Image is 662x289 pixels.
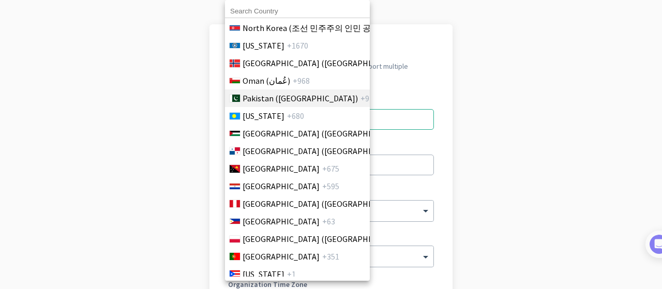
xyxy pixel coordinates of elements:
span: North Korea (조선 민주주의 인민 공화국) [243,22,390,34]
span: [US_STATE] [243,110,284,122]
span: [GEOGRAPHIC_DATA] ([GEOGRAPHIC_DATA]) [243,197,404,210]
input: Search Country [225,5,370,18]
span: [GEOGRAPHIC_DATA] ([GEOGRAPHIC_DATA]) [243,57,404,69]
span: [GEOGRAPHIC_DATA] ([GEOGRAPHIC_DATA]) [243,145,404,157]
span: [GEOGRAPHIC_DATA] (‫[GEOGRAPHIC_DATA]‬‎) [243,127,404,140]
span: +675 [322,162,339,175]
span: Pakistan (‫[GEOGRAPHIC_DATA]‬‎) [243,92,358,104]
span: +1670 [287,39,308,52]
span: +968 [293,74,310,87]
span: +680 [287,110,304,122]
span: [GEOGRAPHIC_DATA] [243,215,320,227]
span: +595 [322,180,339,192]
span: +63 [322,215,335,227]
span: +1 [287,268,296,280]
span: [GEOGRAPHIC_DATA] [243,162,320,175]
span: [GEOGRAPHIC_DATA] [243,180,320,192]
span: +92 [360,92,373,104]
span: [GEOGRAPHIC_DATA] [243,250,320,263]
span: [GEOGRAPHIC_DATA] ([GEOGRAPHIC_DATA]) [243,233,404,245]
span: [US_STATE] [243,268,284,280]
span: Oman (‫عُمان‬‎) [243,74,290,87]
span: +351 [322,250,339,263]
span: [US_STATE] [243,39,284,52]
